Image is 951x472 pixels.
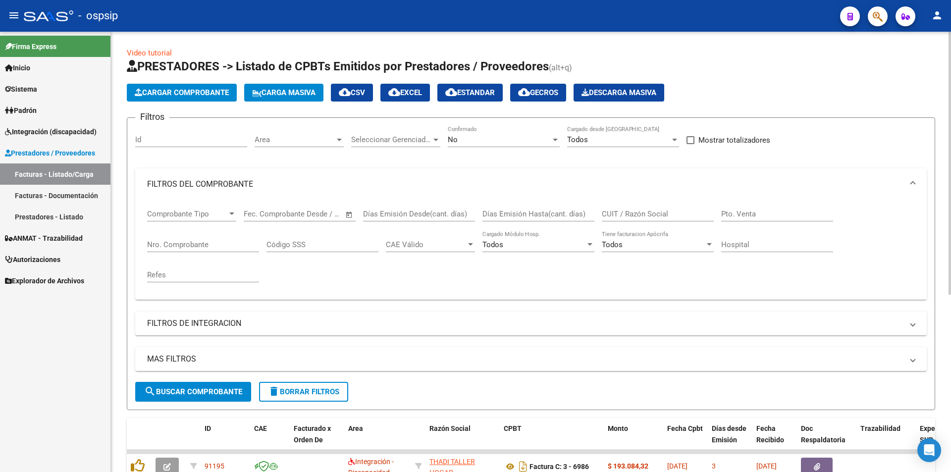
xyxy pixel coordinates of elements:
span: Fecha Cpbt [667,424,703,432]
span: ANMAT - Trazabilidad [5,233,83,244]
a: Video tutorial [127,49,172,57]
span: CSV [339,88,365,97]
mat-panel-title: FILTROS DEL COMPROBANTE [147,179,903,190]
input: Fecha inicio [244,210,284,218]
span: Fecha Recibido [756,424,784,444]
span: Razón Social [429,424,471,432]
datatable-header-cell: Trazabilidad [856,418,916,462]
mat-panel-title: FILTROS DE INTEGRACION [147,318,903,329]
strong: $ 193.084,32 [608,462,648,470]
span: [DATE] [667,462,687,470]
datatable-header-cell: Fecha Recibido [752,418,797,462]
mat-icon: cloud_download [445,86,457,98]
span: Todos [602,240,623,249]
app-download-masive: Descarga masiva de comprobantes (adjuntos) [574,84,664,102]
datatable-header-cell: CAE [250,418,290,462]
span: Sistema [5,84,37,95]
span: [DATE] [756,462,777,470]
span: Todos [482,240,503,249]
mat-icon: cloud_download [339,86,351,98]
datatable-header-cell: Monto [604,418,663,462]
input: Fecha fin [293,210,341,218]
span: Inicio [5,62,30,73]
span: 91195 [205,462,224,470]
mat-expansion-panel-header: MAS FILTROS [135,347,927,371]
datatable-header-cell: Facturado x Orden De [290,418,344,462]
span: CAE [254,424,267,432]
span: Area [255,135,335,144]
span: Explorador de Archivos [5,275,84,286]
datatable-header-cell: Area [344,418,411,462]
button: Cargar Comprobante [127,84,237,102]
span: Borrar Filtros [268,387,339,396]
span: No [448,135,458,144]
mat-icon: cloud_download [518,86,530,98]
mat-icon: person [931,9,943,21]
span: PRESTADORES -> Listado de CPBTs Emitidos por Prestadores / Proveedores [127,59,549,73]
mat-icon: menu [8,9,20,21]
span: Comprobante Tipo [147,210,227,218]
span: - ospsip [78,5,118,27]
button: Gecros [510,84,566,102]
span: Mostrar totalizadores [698,134,770,146]
div: Open Intercom Messenger [917,438,941,462]
span: (alt+q) [549,63,572,72]
button: EXCEL [380,84,430,102]
datatable-header-cell: Días desde Emisión [708,418,752,462]
h3: Filtros [135,110,169,124]
datatable-header-cell: ID [201,418,250,462]
button: Buscar Comprobante [135,382,251,402]
span: Autorizaciones [5,254,60,265]
span: ID [205,424,211,432]
button: Carga Masiva [244,84,323,102]
span: Prestadores / Proveedores [5,148,95,158]
strong: Factura C: 3 - 6986 [529,463,589,471]
mat-icon: cloud_download [388,86,400,98]
span: Buscar Comprobante [144,387,242,396]
button: Open calendar [344,209,355,220]
mat-expansion-panel-header: FILTROS DEL COMPROBANTE [135,168,927,200]
mat-expansion-panel-header: FILTROS DE INTEGRACION [135,312,927,335]
span: Todos [567,135,588,144]
datatable-header-cell: Razón Social [425,418,500,462]
span: EXCEL [388,88,422,97]
span: Firma Express [5,41,56,52]
span: Seleccionar Gerenciador [351,135,431,144]
span: Trazabilidad [860,424,900,432]
span: Facturado x Orden De [294,424,331,444]
datatable-header-cell: CPBT [500,418,604,462]
button: Estandar [437,84,503,102]
mat-icon: search [144,385,156,397]
mat-icon: delete [268,385,280,397]
button: CSV [331,84,373,102]
span: Doc Respaldatoria [801,424,845,444]
span: CPBT [504,424,522,432]
button: Descarga Masiva [574,84,664,102]
span: Estandar [445,88,495,97]
datatable-header-cell: Fecha Cpbt [663,418,708,462]
div: FILTROS DEL COMPROBANTE [135,200,927,300]
span: 3 [712,462,716,470]
span: Area [348,424,363,432]
span: Gecros [518,88,558,97]
span: Integración (discapacidad) [5,126,97,137]
span: CAE Válido [386,240,466,249]
span: Carga Masiva [252,88,316,97]
span: Descarga Masiva [581,88,656,97]
span: Padrón [5,105,37,116]
datatable-header-cell: Doc Respaldatoria [797,418,856,462]
span: Días desde Emisión [712,424,746,444]
button: Borrar Filtros [259,382,348,402]
mat-panel-title: MAS FILTROS [147,354,903,365]
span: Cargar Comprobante [135,88,229,97]
span: Monto [608,424,628,432]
